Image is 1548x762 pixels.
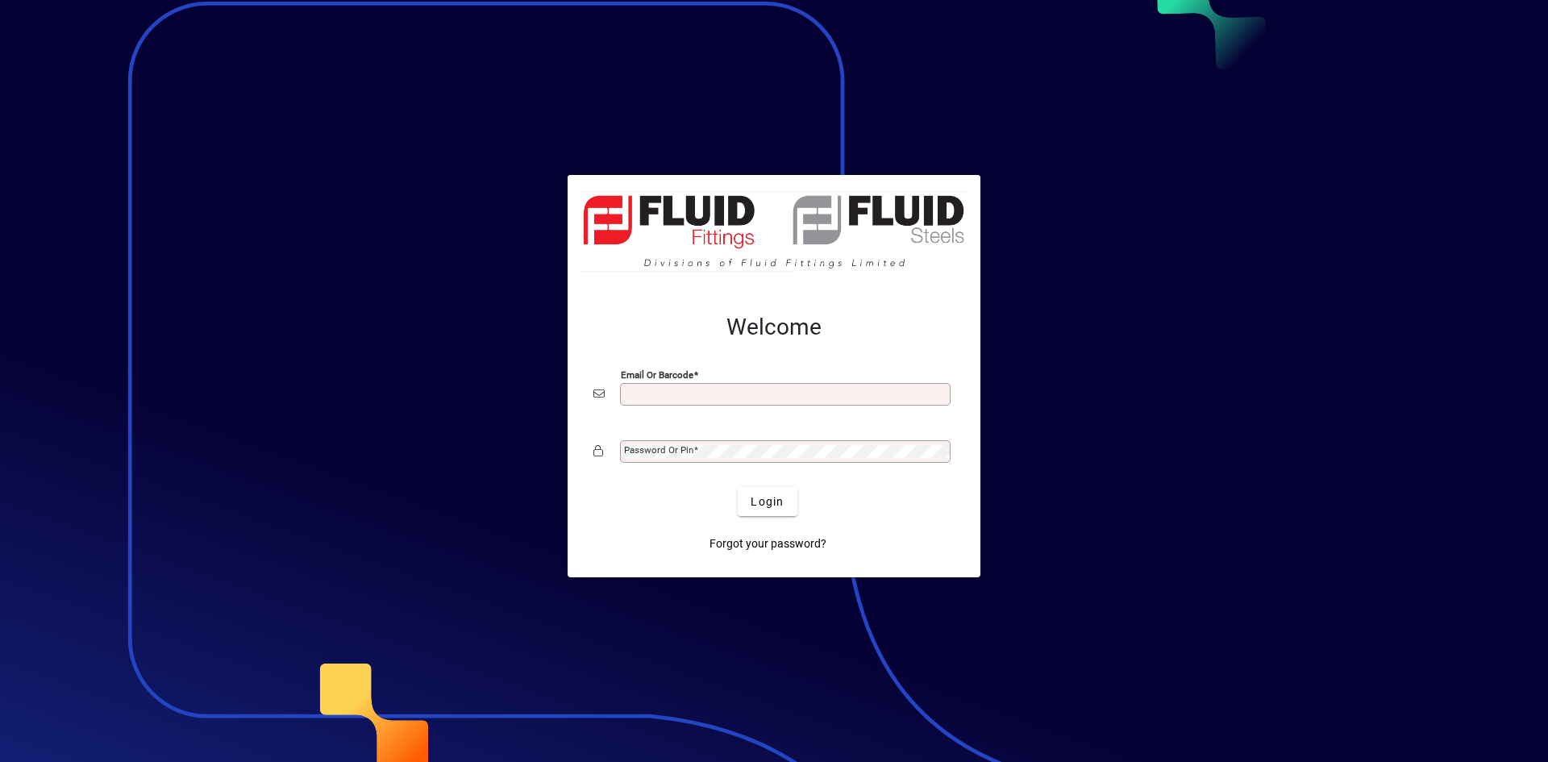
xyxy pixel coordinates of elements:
[738,487,797,516] button: Login
[624,444,693,456] mat-label: Password or Pin
[709,535,826,552] span: Forgot your password?
[751,493,784,510] span: Login
[593,314,955,341] h2: Welcome
[621,369,693,381] mat-label: Email or Barcode
[703,529,833,558] a: Forgot your password?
